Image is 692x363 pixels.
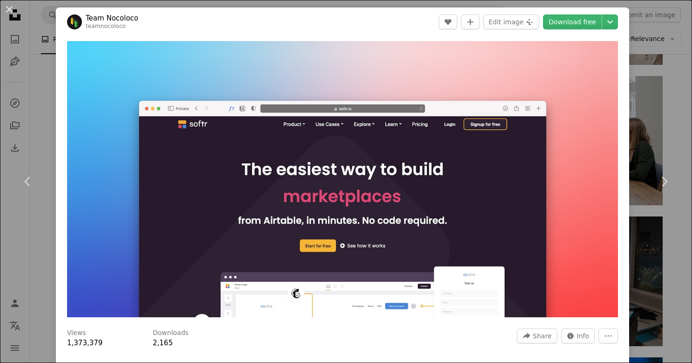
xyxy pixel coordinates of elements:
img: a computer screen with the words the easy way to build marketplaces [67,41,618,317]
img: Go to Team Nocoloco's profile [67,14,82,29]
span: Info [577,329,590,343]
button: More Actions [598,328,618,343]
button: Share this image [517,328,557,343]
a: Download free [543,14,602,29]
button: Zoom in on this image [67,41,618,317]
a: teamnocoloco [86,23,126,29]
button: Edit image [483,14,539,29]
button: Stats about this image [561,328,595,343]
h3: Views [67,328,86,338]
span: 1,373,379 [67,339,102,347]
span: Share [533,329,551,343]
button: Like [439,14,457,29]
span: 2,165 [153,339,173,347]
button: Choose download size [602,14,618,29]
button: Add to Collection [461,14,480,29]
a: Next [636,137,692,226]
a: Team Nocoloco [86,14,138,23]
h3: Downloads [153,328,189,338]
